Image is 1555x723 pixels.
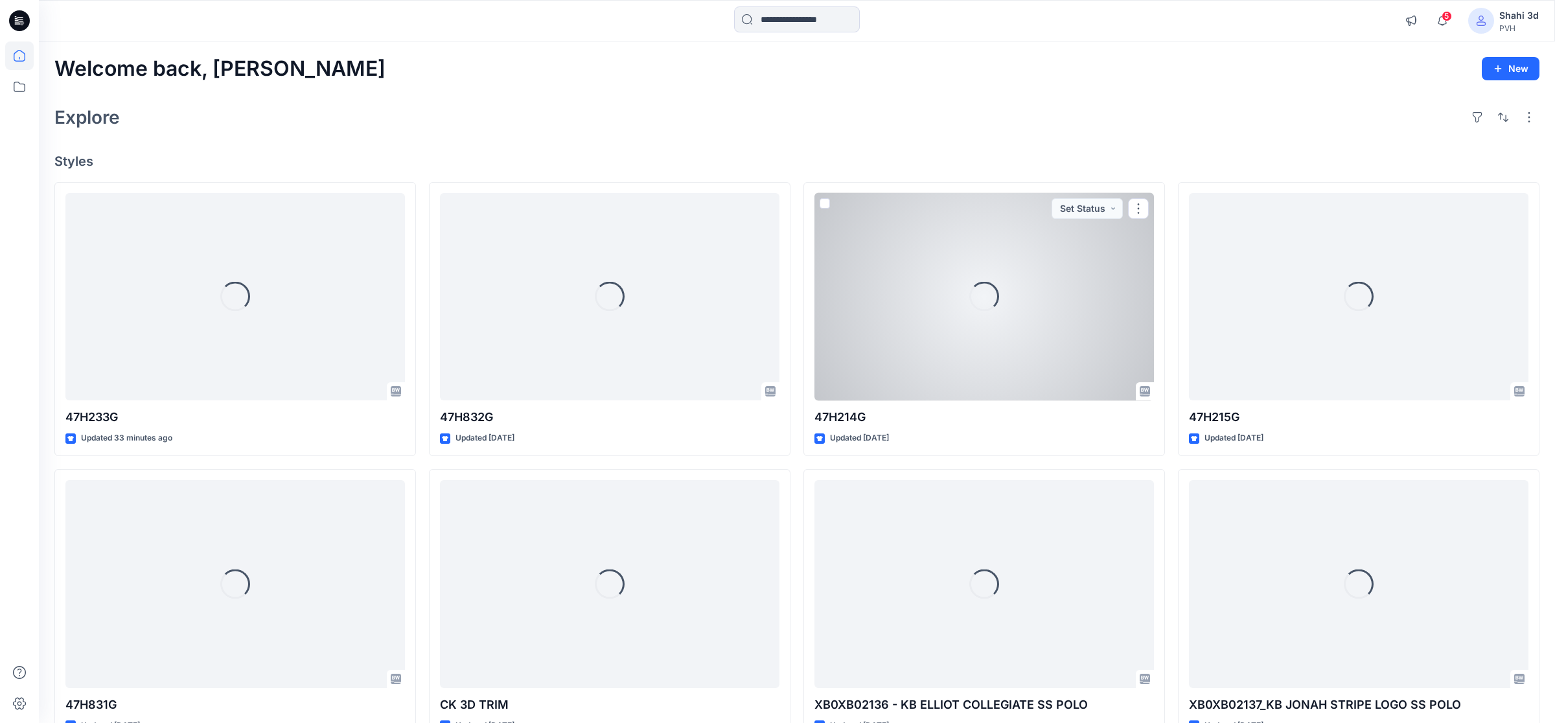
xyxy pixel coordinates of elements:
p: 47H215G [1189,408,1528,426]
button: New [1482,57,1539,80]
p: XB0XB02136 - KB ELLIOT COLLEGIATE SS POLO [814,696,1154,714]
svg: avatar [1476,16,1486,26]
h2: Welcome back, [PERSON_NAME] [54,57,386,81]
p: Updated [DATE] [830,431,889,445]
p: Updated [DATE] [1204,431,1263,445]
p: 47H214G [814,408,1154,426]
p: 47H831G [65,696,405,714]
p: 47H233G [65,408,405,426]
h4: Styles [54,154,1539,169]
div: PVH [1499,23,1539,33]
p: 47H832G [440,408,779,426]
p: Updated 33 minutes ago [81,431,172,445]
h2: Explore [54,107,120,128]
span: 5 [1442,11,1452,21]
p: XB0XB02137_KB JONAH STRIPE LOGO SS POLO [1189,696,1528,714]
p: CK 3D TRIM [440,696,779,714]
p: Updated [DATE] [455,431,514,445]
div: Shahi 3d [1499,8,1539,23]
